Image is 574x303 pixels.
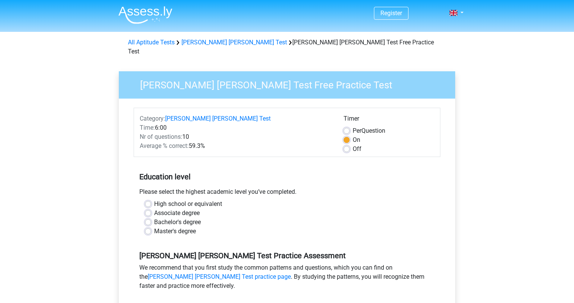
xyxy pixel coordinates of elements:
label: Associate degree [154,209,200,218]
span: Per [353,127,361,134]
h5: [PERSON_NAME] [PERSON_NAME] Test Practice Assessment [139,251,435,260]
h3: [PERSON_NAME] [PERSON_NAME] Test Free Practice Test [131,76,449,91]
a: Register [380,9,402,17]
span: Nr of questions: [140,133,182,140]
div: Please select the highest academic level you’ve completed. [134,187,440,199]
div: [PERSON_NAME] [PERSON_NAME] Test Free Practice Test [125,38,449,56]
a: [PERSON_NAME] [PERSON_NAME] Test [181,39,287,46]
label: Master's degree [154,227,196,236]
a: All Aptitude Tests [128,39,175,46]
span: Category: [140,115,165,122]
label: Question [353,126,385,135]
label: Bachelor's degree [154,218,201,227]
h5: Education level [139,169,435,184]
span: Average % correct: [140,142,189,149]
span: Time: [140,124,155,131]
div: Timer [344,114,434,126]
label: On [353,135,360,144]
a: [PERSON_NAME] [PERSON_NAME] Test practice page [148,273,291,280]
div: We recommend that you first study the common patterns and questions, which you can find on the . ... [134,263,440,294]
img: Assessly [118,6,172,24]
label: Off [353,144,361,154]
div: 6:00 [134,123,338,132]
label: High school or equivalent [154,199,222,209]
div: 59.3% [134,141,338,151]
div: 10 [134,132,338,141]
a: [PERSON_NAME] [PERSON_NAME] Test [165,115,271,122]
